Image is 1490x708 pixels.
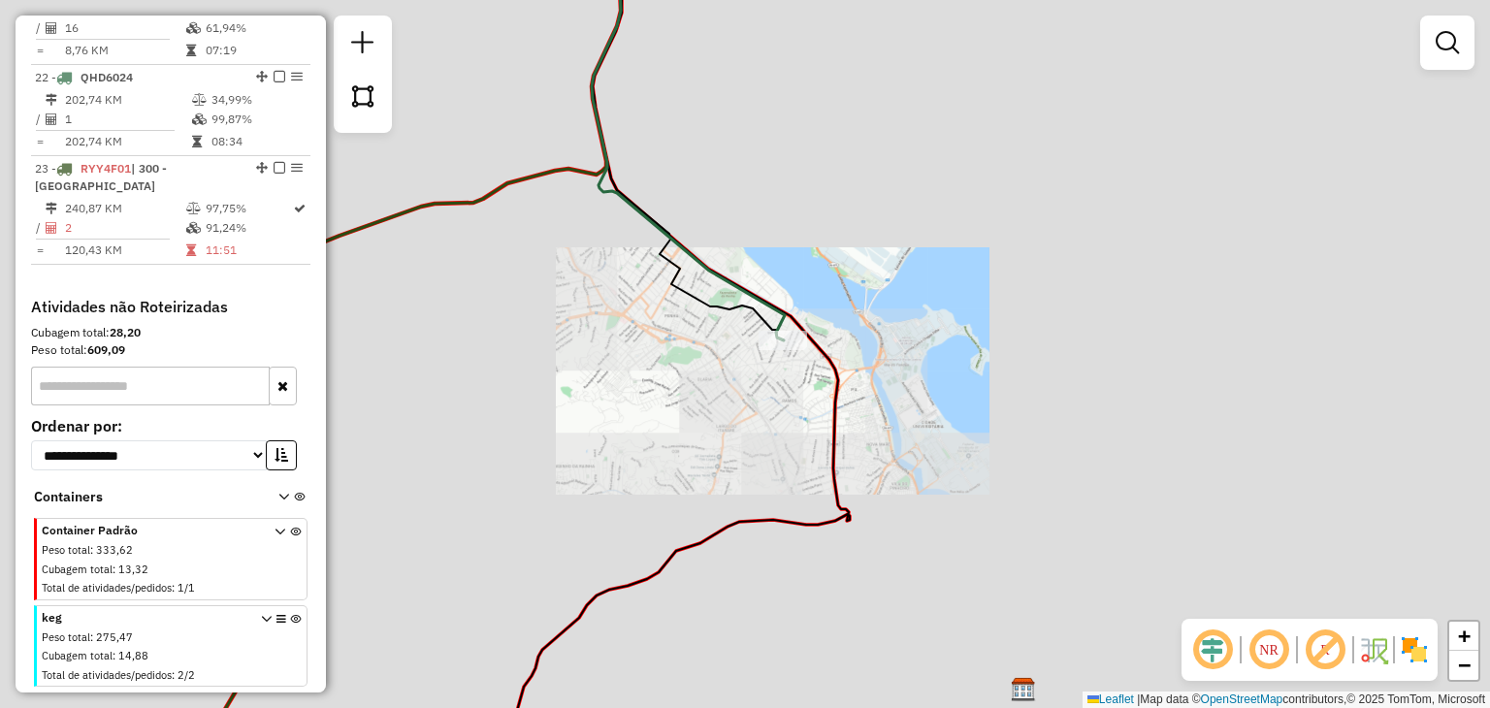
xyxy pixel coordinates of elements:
td: 120,43 KM [64,241,185,260]
td: 8,76 KM [64,41,185,60]
img: Fluxo de ruas [1358,634,1389,665]
span: + [1458,624,1471,648]
span: : [172,668,175,682]
td: 99,87% [211,110,303,129]
span: : [113,649,115,662]
i: % de utilização da cubagem [186,22,201,34]
a: Exibir filtros [1428,23,1467,62]
td: 34,99% [211,90,303,110]
td: 08:34 [211,132,303,151]
i: % de utilização da cubagem [186,222,201,234]
img: CDD São Cristovão [1011,677,1036,702]
span: : [172,581,175,595]
span: 22 - [35,70,133,84]
span: Container Padrão [42,522,251,539]
span: RYY4F01 [81,161,131,176]
td: 61,94% [205,18,292,38]
i: % de utilização do peso [186,203,201,214]
td: 1 [64,110,191,129]
div: Cubagem total: [31,324,310,341]
td: 91,24% [205,218,292,238]
td: 11:51 [205,241,292,260]
span: 275,47 [96,630,133,644]
span: Ocultar deslocamento [1189,627,1236,673]
span: | 300 - [GEOGRAPHIC_DATA] [35,161,167,193]
td: 97,75% [205,199,292,218]
a: Leaflet [1087,692,1134,706]
a: Zoom in [1449,622,1478,651]
em: Finalizar rota [274,71,285,82]
span: Cubagem total [42,563,113,576]
td: 202,74 KM [64,132,191,151]
span: Peso total [42,630,90,644]
a: Nova sessão e pesquisa [343,23,382,67]
span: Containers [34,487,253,507]
td: 240,87 KM [64,199,185,218]
span: Peso total [42,543,90,557]
td: / [35,218,45,238]
i: Total de Atividades [46,22,57,34]
strong: 609,09 [87,342,125,357]
i: Opções [276,614,286,687]
span: : [90,543,93,557]
span: 1/1 [178,581,195,595]
td: 2 [64,218,185,238]
a: OpenStreetMap [1201,692,1283,706]
span: Total de atividades/pedidos [42,668,172,682]
span: : [90,630,93,644]
button: Ordem crescente [266,440,297,470]
em: Finalizar rota [274,162,285,174]
span: 14,88 [118,649,148,662]
span: QHD6024 [81,70,133,84]
td: = [35,241,45,260]
i: Tempo total em rota [186,45,196,56]
td: 07:19 [205,41,292,60]
img: Exibir/Ocultar setores [1399,634,1430,665]
span: Ocultar NR [1246,627,1292,673]
i: Total de Atividades [46,113,57,125]
span: 13,32 [118,563,148,576]
strong: 28,20 [110,325,141,339]
span: 333,62 [96,543,133,557]
em: Alterar sequência das rotas [256,71,268,82]
div: Peso total: [31,341,310,359]
i: Rota otimizada [294,203,306,214]
em: Opções [291,162,303,174]
i: Tempo total em rota [186,244,196,256]
span: Cubagem total [42,649,113,662]
span: Total de atividades/pedidos [42,581,172,595]
span: | [1137,692,1140,706]
i: % de utilização do peso [192,94,207,106]
a: Zoom out [1449,651,1478,680]
i: % de utilização da cubagem [192,113,207,125]
td: 16 [64,18,185,38]
td: 202,74 KM [64,90,191,110]
i: Tempo total em rota [192,136,202,147]
em: Alterar sequência das rotas [256,162,268,174]
td: = [35,132,45,151]
span: − [1458,653,1471,677]
td: / [35,18,45,38]
span: Exibir rótulo [1302,627,1348,673]
td: = [35,41,45,60]
i: Distância Total [46,94,57,106]
span: 23 - [35,161,167,193]
i: Total de Atividades [46,222,57,234]
span: keg [42,609,251,627]
h4: Atividades não Roteirizadas [31,298,310,316]
div: Map data © contributors,© 2025 TomTom, Microsoft [1083,692,1490,708]
td: / [35,110,45,129]
em: Opções [291,71,303,82]
i: Distância Total [46,203,57,214]
label: Ordenar por: [31,414,310,437]
img: Selecionar atividades - polígono [349,82,376,110]
span: : [113,563,115,576]
span: 2/2 [178,668,195,682]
